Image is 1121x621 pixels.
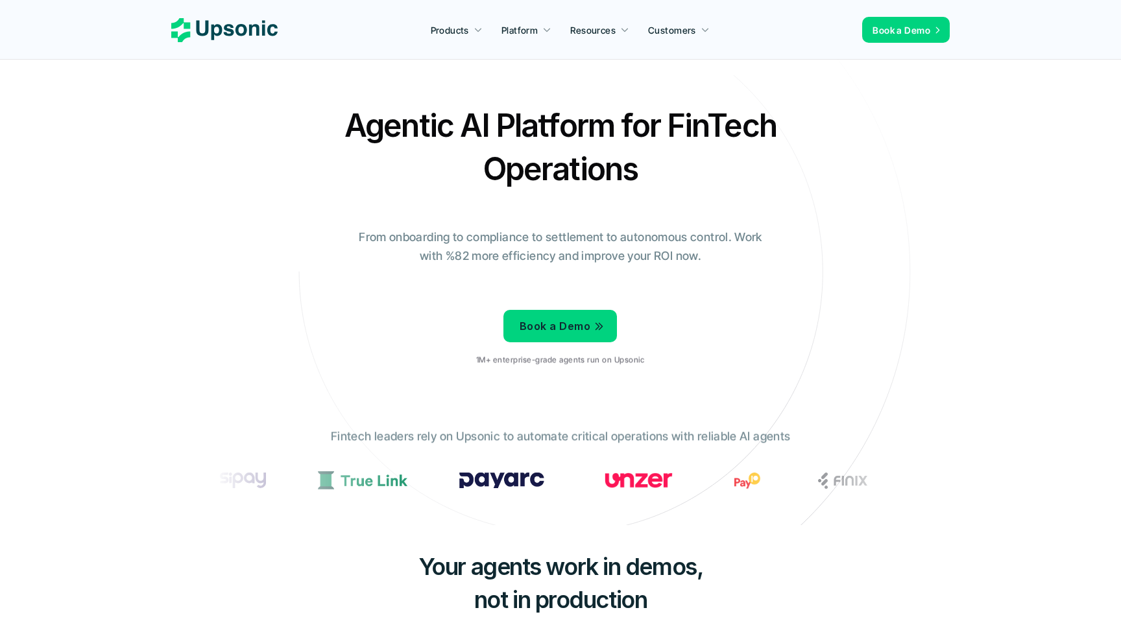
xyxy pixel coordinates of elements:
p: 1M+ enterprise-grade agents run on Upsonic [476,355,644,364]
span: Your agents work in demos, [418,552,703,581]
p: Customers [648,23,696,37]
a: Products [423,18,490,41]
p: Products [431,23,469,37]
a: Book a Demo [503,310,617,342]
p: From onboarding to compliance to settlement to autonomous control. Work with %82 more efficiency ... [350,228,771,266]
span: Book a Demo [520,320,590,333]
p: Platform [501,23,538,37]
p: Resources [570,23,616,37]
span: Book a Demo [873,25,930,36]
span: not in production [474,585,647,614]
p: Fintech leaders rely on Upsonic to automate critical operations with reliable AI agents [331,428,790,447]
a: Book a Demo [862,17,950,43]
h2: Agentic AI Platform for FinTech Operations [333,104,788,191]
